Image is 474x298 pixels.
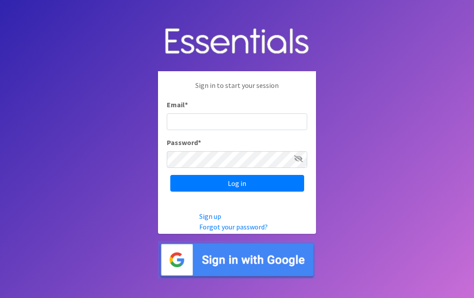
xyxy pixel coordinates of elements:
abbr: required [198,138,201,147]
label: Password [167,137,201,148]
label: Email [167,99,188,110]
img: Sign in with Google [158,241,316,279]
p: Sign in to start your session [167,80,307,99]
a: Sign up [199,212,221,221]
input: Log in [170,175,304,192]
img: Human Essentials [158,19,316,65]
a: Forgot your password? [199,222,268,231]
abbr: required [185,100,188,109]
